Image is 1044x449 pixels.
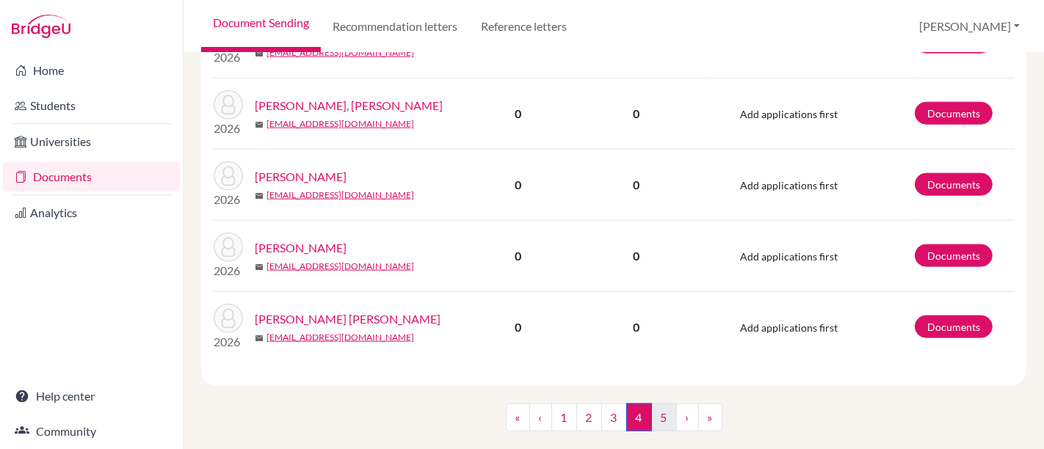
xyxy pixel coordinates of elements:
[568,105,704,123] p: 0
[529,404,552,431] a: ‹
[3,382,180,411] a: Help center
[915,173,993,196] a: Documents
[515,320,521,334] b: 0
[740,321,838,334] span: Add applications first
[568,318,704,336] p: 0
[3,417,180,446] a: Community
[255,263,264,271] span: mail
[267,46,414,59] a: [EMAIL_ADDRESS][DOMAIN_NAME]
[913,12,1026,40] button: [PERSON_NAME]
[267,189,414,202] a: [EMAIL_ADDRESS][DOMAIN_NAME]
[515,249,521,263] b: 0
[551,404,577,431] a: 1
[214,48,243,66] p: 2026
[568,247,704,265] p: 0
[214,333,243,351] p: 2026
[740,108,838,120] span: Add applications first
[255,334,264,343] span: mail
[214,304,243,333] img: Scheffler Moreno, Patricio
[214,191,243,208] p: 2026
[676,404,699,431] a: ›
[576,404,602,431] a: 2
[255,49,264,58] span: mail
[515,106,521,120] b: 0
[698,404,722,431] a: »
[3,91,180,120] a: Students
[3,198,180,227] a: Analytics
[915,244,993,267] a: Documents
[3,56,180,85] a: Home
[506,404,530,431] a: «
[214,120,243,137] p: 2026
[515,178,521,191] b: 0
[3,127,180,156] a: Universities
[255,120,264,129] span: mail
[915,102,993,125] a: Documents
[915,315,993,338] a: Documents
[568,176,704,194] p: 0
[214,233,243,262] img: Saragoussi, Max
[740,250,838,263] span: Add applications first
[651,404,677,431] a: 5
[255,97,443,114] a: [PERSON_NAME], [PERSON_NAME]
[506,404,722,443] nav: ...
[626,404,652,431] span: 4
[255,168,347,186] a: [PERSON_NAME]
[255,239,347,257] a: [PERSON_NAME]
[267,117,414,131] a: [EMAIL_ADDRESS][DOMAIN_NAME]
[3,162,180,191] a: Documents
[214,262,243,280] p: 2026
[255,191,264,200] span: mail
[267,331,414,344] a: [EMAIL_ADDRESS][DOMAIN_NAME]
[267,260,414,273] a: [EMAIL_ADDRESS][DOMAIN_NAME]
[740,179,838,191] span: Add applications first
[12,15,70,38] img: Bridge-U
[214,161,243,191] img: Rosa, Lucas
[601,404,627,431] a: 3
[255,310,441,328] a: [PERSON_NAME] [PERSON_NAME]
[214,90,243,120] img: Ravier Hester, Mateo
